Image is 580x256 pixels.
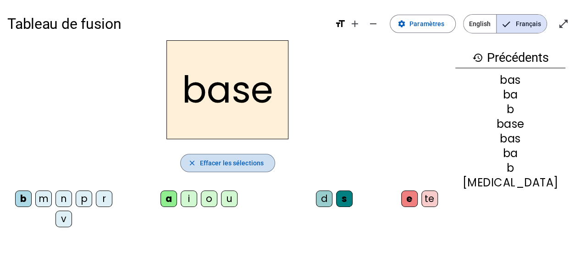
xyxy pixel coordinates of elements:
[455,133,565,144] div: bas
[463,14,547,33] mat-button-toggle-group: Language selection
[201,191,217,207] div: o
[497,15,547,33] span: Français
[455,48,565,68] h3: Précédents
[464,15,496,33] span: English
[401,191,418,207] div: e
[364,15,382,33] button: Diminuer la taille de la police
[346,15,364,33] button: Augmenter la taille de la police
[55,191,72,207] div: n
[398,20,406,28] mat-icon: settings
[455,75,565,86] div: bas
[455,148,565,159] div: ba
[368,18,379,29] mat-icon: remove
[160,191,177,207] div: a
[180,154,275,172] button: Effacer les sélections
[455,89,565,100] div: ba
[166,40,288,139] h2: base
[472,52,483,63] mat-icon: history
[181,191,197,207] div: i
[455,104,565,115] div: b
[409,18,444,29] span: Paramètres
[200,158,264,169] span: Effacer les sélections
[421,191,438,207] div: te
[455,119,565,130] div: base
[390,15,456,33] button: Paramètres
[558,18,569,29] mat-icon: open_in_full
[7,9,327,38] h1: Tableau de fusion
[55,211,72,227] div: v
[455,177,565,188] div: [MEDICAL_DATA]
[335,18,346,29] mat-icon: format_size
[15,191,32,207] div: b
[188,159,196,167] mat-icon: close
[35,191,52,207] div: m
[221,191,238,207] div: u
[349,18,360,29] mat-icon: add
[76,191,92,207] div: p
[455,163,565,174] div: b
[316,191,332,207] div: d
[554,15,573,33] button: Entrer en plein écran
[96,191,112,207] div: r
[336,191,353,207] div: s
